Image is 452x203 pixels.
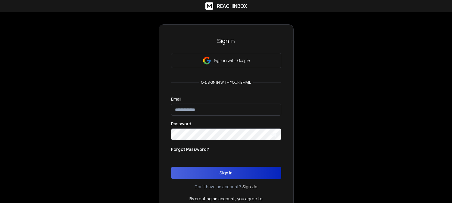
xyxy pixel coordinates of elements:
[214,58,250,64] p: Sign in with Google
[189,196,263,202] p: By creating an account, you agree to
[217,2,247,10] h1: ReachInbox
[171,53,281,68] button: Sign in with Google
[199,80,253,85] p: or, sign in with your email
[242,184,257,190] a: Sign Up
[171,122,191,126] label: Password
[205,2,247,10] a: ReachInbox
[171,146,209,152] p: Forgot Password?
[171,37,281,45] h3: Sign In
[171,167,281,179] button: Sign In
[195,184,241,190] p: Don't have an account?
[171,97,181,101] label: Email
